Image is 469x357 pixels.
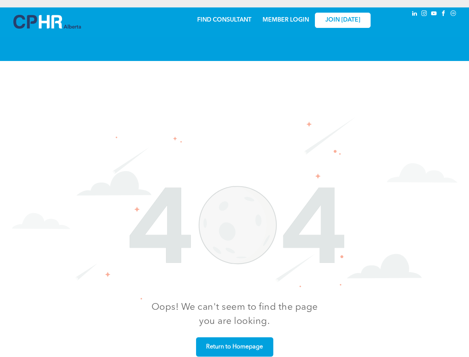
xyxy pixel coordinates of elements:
a: youtube [430,9,438,19]
a: Return to Homepage [196,337,273,357]
a: JOIN [DATE] [315,13,371,28]
a: Social network [449,9,457,19]
img: The number 404 is surrounded by clouds and stars on a white background. [12,117,457,300]
span: Oops! We can't seem to find the page you are looking. [152,303,318,326]
a: FIND CONSULTANT [197,17,251,23]
a: facebook [440,9,448,19]
a: linkedin [411,9,419,19]
a: instagram [420,9,429,19]
a: MEMBER LOGIN [263,17,309,23]
img: A blue and white logo for cp alberta [13,15,81,29]
span: Return to Homepage [203,340,266,354]
span: JOIN [DATE] [325,17,360,24]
